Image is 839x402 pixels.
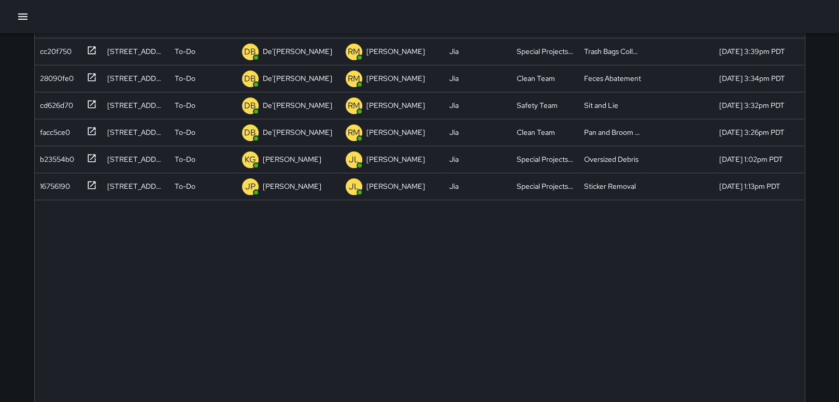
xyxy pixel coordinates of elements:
p: DB [244,73,256,85]
p: RM [348,100,360,112]
div: 333 Market Street [107,100,164,110]
p: To-Do [175,46,195,57]
p: De'[PERSON_NAME] [263,127,332,137]
p: DB [244,127,256,139]
p: [PERSON_NAME] [263,154,321,164]
p: De'[PERSON_NAME] [263,100,332,110]
div: Special Projects Team [517,181,574,191]
div: 100 Spear Street [107,127,164,137]
p: To-Do [175,127,195,137]
div: Safety Team [517,100,558,110]
p: RM [348,46,360,58]
div: Jia [449,100,459,110]
p: RM [348,127,360,139]
div: Clean Team [517,73,555,84]
p: DB [244,100,256,112]
p: RM [348,73,360,85]
div: Special Projects Team [517,46,574,57]
div: 217 Montgomery Street [107,46,164,57]
p: JP [245,181,255,193]
div: 303 Sacramento Street [107,154,164,164]
div: Pan and Broom Block Faces [584,127,641,137]
p: [PERSON_NAME] [366,181,425,191]
div: Special Projects Team [517,154,574,164]
p: De'[PERSON_NAME] [263,46,332,57]
div: Sticker Removal [584,181,636,191]
div: 16756190 [36,177,70,191]
div: 1 Front Street [107,73,164,84]
p: JL [349,181,359,193]
div: Trash Bags Collected [584,46,641,57]
div: 9/9/2025, 3:34pm PDT [719,73,785,84]
div: 9/9/2025, 3:39pm PDT [719,46,785,57]
div: facc5ce0 [36,123,70,137]
p: KG [245,154,256,166]
p: To-Do [175,73,195,84]
div: 28090fe0 [36,69,74,84]
p: [PERSON_NAME] [366,73,425,84]
div: cd626d70 [36,96,73,110]
div: 9/9/2025, 3:32pm PDT [719,100,784,110]
div: 9/9/2025, 3:26pm PDT [719,127,784,137]
p: DB [244,46,256,58]
p: [PERSON_NAME] [366,100,425,110]
div: 9/8/2025, 1:02pm PDT [719,154,783,164]
p: [PERSON_NAME] [366,46,425,57]
p: To-Do [175,154,195,164]
p: [PERSON_NAME] [263,181,321,191]
div: Clean Team [517,127,555,137]
p: [PERSON_NAME] [366,127,425,137]
div: Jia [449,73,459,84]
div: cc20f750 [36,42,72,57]
div: b23554b0 [36,150,74,164]
div: Jia [449,154,459,164]
p: De'[PERSON_NAME] [263,73,332,84]
div: Sit and Lie [584,100,618,110]
div: Oversized Debris [584,154,638,164]
div: 9/7/2025, 1:13pm PDT [719,181,780,191]
div: Jia [449,181,459,191]
div: 22 Battery Street [107,181,164,191]
p: JL [349,154,359,166]
p: To-Do [175,181,195,191]
p: [PERSON_NAME] [366,154,425,164]
div: Jia [449,127,459,137]
div: Feces Abatement [584,73,641,84]
div: Jia [449,46,459,57]
p: To-Do [175,100,195,110]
